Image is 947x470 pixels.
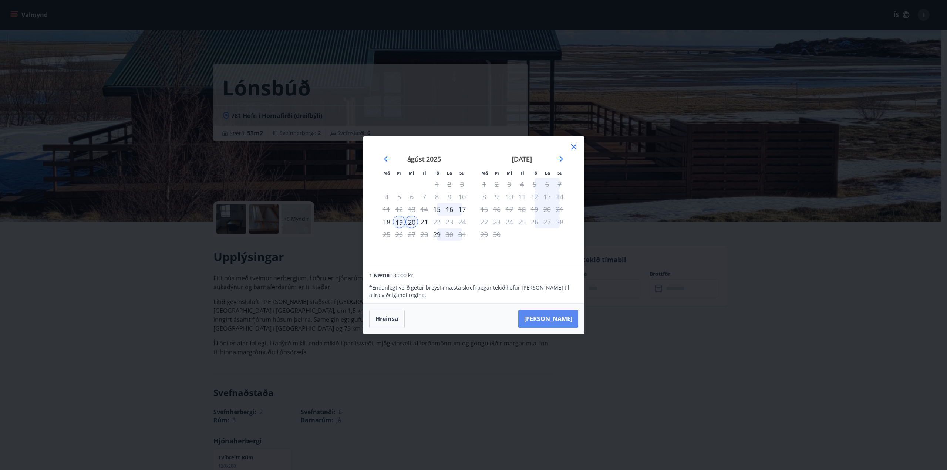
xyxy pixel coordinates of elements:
[443,216,456,228] td: Not available. laugardagur, 23. ágúst 2025
[447,170,452,176] small: La
[405,190,418,203] td: Not available. miðvikudagur, 6. ágúst 2025
[459,170,465,176] small: Su
[516,216,528,228] td: Choose fimmtudagur, 25. september 2025 as your check-in date. It’s available.
[495,170,499,176] small: Þr
[528,178,541,190] td: Choose föstudagur, 5. september 2025 as your check-in date. It’s available.
[481,170,488,176] small: Má
[431,216,443,228] div: Aðeins útritun í boði
[491,190,503,203] td: Choose þriðjudagur, 9. september 2025 as your check-in date. It’s available.
[443,203,456,216] div: 16
[369,310,405,328] button: Hreinsa
[431,228,443,241] div: Aðeins innritun í boði
[516,190,528,203] td: Choose fimmtudagur, 11. september 2025 as your check-in date. It’s available.
[503,178,516,190] td: Choose miðvikudagur, 3. september 2025 as your check-in date. It’s available.
[443,228,456,241] td: Choose laugardagur, 30. ágúst 2025 as your check-in date. It’s available.
[409,170,414,176] small: Mi
[418,203,431,216] td: Not available. fimmtudagur, 14. ágúst 2025
[380,216,393,228] div: 18
[532,170,537,176] small: Fö
[478,228,491,241] td: Choose mánudagur, 29. september 2025 as your check-in date. It’s available.
[528,203,541,216] td: Choose föstudagur, 19. september 2025 as your check-in date. It’s available.
[405,216,418,228] div: 20
[434,170,439,176] small: Fö
[491,203,503,216] td: Choose þriðjudagur, 16. september 2025 as your check-in date. It’s available.
[541,203,553,216] td: Choose laugardagur, 20. september 2025 as your check-in date. It’s available.
[418,216,431,228] td: Choose fimmtudagur, 21. ágúst 2025 as your check-in date. It’s available.
[478,203,491,216] td: Choose mánudagur, 15. september 2025 as your check-in date. It’s available.
[380,216,393,228] td: Choose mánudagur, 18. ágúst 2025 as your check-in date. It’s available.
[516,203,528,216] td: Choose fimmtudagur, 18. september 2025 as your check-in date. It’s available.
[456,190,468,203] td: Not available. sunnudagur, 10. ágúst 2025
[491,178,503,190] td: Choose þriðjudagur, 2. september 2025 as your check-in date. It’s available.
[405,203,418,216] td: Not available. miðvikudagur, 13. ágúst 2025
[478,178,491,190] td: Choose mánudagur, 1. september 2025 as your check-in date. It’s available.
[393,216,405,228] td: Selected as start date. þriðjudagur, 19. ágúst 2025
[503,203,516,216] td: Choose miðvikudagur, 17. september 2025 as your check-in date. It’s available.
[383,170,390,176] small: Má
[369,284,578,299] p: * Endanlegt verð getur breyst í næsta skrefi þegar tekið hefur [PERSON_NAME] til allra viðeigandi...
[507,170,512,176] small: Mi
[518,310,578,328] button: [PERSON_NAME]
[393,228,405,241] td: Not available. þriðjudagur, 26. ágúst 2025
[520,170,524,176] small: Fi
[456,203,468,216] td: Choose sunnudagur, 17. ágúst 2025 as your check-in date. It’s available.
[516,178,528,190] td: Choose fimmtudagur, 4. september 2025 as your check-in date. It’s available.
[431,203,443,216] div: Aðeins innritun í boði
[512,155,532,163] strong: [DATE]
[393,190,405,203] td: Not available. þriðjudagur, 5. ágúst 2025
[431,203,443,216] td: Choose föstudagur, 15. ágúst 2025 as your check-in date. It’s available.
[503,216,516,228] td: Choose miðvikudagur, 24. september 2025 as your check-in date. It’s available.
[553,216,566,228] td: Choose sunnudagur, 28. september 2025 as your check-in date. It’s available.
[393,272,414,279] span: 8.000 kr.
[553,190,566,203] td: Choose sunnudagur, 14. september 2025 as your check-in date. It’s available.
[478,216,491,228] td: Choose mánudagur, 22. september 2025 as your check-in date. It’s available.
[405,228,418,241] td: Not available. miðvikudagur, 27. ágúst 2025
[431,216,443,228] td: Choose föstudagur, 22. ágúst 2025 as your check-in date. It’s available.
[431,178,443,190] td: Not available. föstudagur, 1. ágúst 2025
[541,178,553,190] td: Choose laugardagur, 6. september 2025 as your check-in date. It’s available.
[478,190,491,203] td: Choose mánudagur, 8. september 2025 as your check-in date. It’s available.
[443,203,456,216] td: Choose laugardagur, 16. ágúst 2025 as your check-in date. It’s available.
[553,178,566,190] td: Choose sunnudagur, 7. september 2025 as your check-in date. It’s available.
[372,145,575,257] div: Calendar
[553,203,566,216] td: Choose sunnudagur, 21. september 2025 as your check-in date. It’s available.
[382,155,391,163] div: Move backward to switch to the previous month.
[431,190,443,203] td: Not available. föstudagur, 8. ágúst 2025
[491,228,503,241] td: Choose þriðjudagur, 30. september 2025 as your check-in date. It’s available.
[503,190,516,203] td: Choose miðvikudagur, 10. september 2025 as your check-in date. It’s available.
[393,203,405,216] td: Not available. þriðjudagur, 12. ágúst 2025
[431,228,443,241] td: Choose föstudagur, 29. ágúst 2025 as your check-in date. It’s available.
[393,216,405,228] div: 19
[422,170,426,176] small: Fi
[456,203,468,216] div: 17
[456,178,468,190] td: Not available. sunnudagur, 3. ágúst 2025
[407,155,441,163] strong: ágúst 2025
[380,203,393,216] td: Not available. mánudagur, 11. ágúst 2025
[528,190,541,203] td: Choose föstudagur, 12. september 2025 as your check-in date. It’s available.
[557,170,563,176] small: Su
[541,216,553,228] td: Choose laugardagur, 27. september 2025 as your check-in date. It’s available.
[443,190,456,203] td: Not available. laugardagur, 9. ágúst 2025
[528,216,541,228] td: Choose föstudagur, 26. september 2025 as your check-in date. It’s available.
[545,170,550,176] small: La
[491,216,503,228] td: Choose þriðjudagur, 23. september 2025 as your check-in date. It’s available.
[418,190,431,203] td: Not available. fimmtudagur, 7. ágúst 2025
[418,228,431,241] td: Not available. fimmtudagur, 28. ágúst 2025
[456,228,468,241] td: Choose sunnudagur, 31. ágúst 2025 as your check-in date. It’s available.
[397,170,401,176] small: Þr
[405,216,418,228] td: Selected as end date. miðvikudagur, 20. ágúst 2025
[380,190,393,203] td: Not available. mánudagur, 4. ágúst 2025
[541,190,553,203] td: Choose laugardagur, 13. september 2025 as your check-in date. It’s available.
[418,216,431,228] div: 21
[369,272,392,279] span: 1 Nætur:
[456,216,468,228] td: Not available. sunnudagur, 24. ágúst 2025
[556,155,565,163] div: Move forward to switch to the next month.
[443,178,456,190] td: Not available. laugardagur, 2. ágúst 2025
[380,228,393,241] td: Not available. mánudagur, 25. ágúst 2025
